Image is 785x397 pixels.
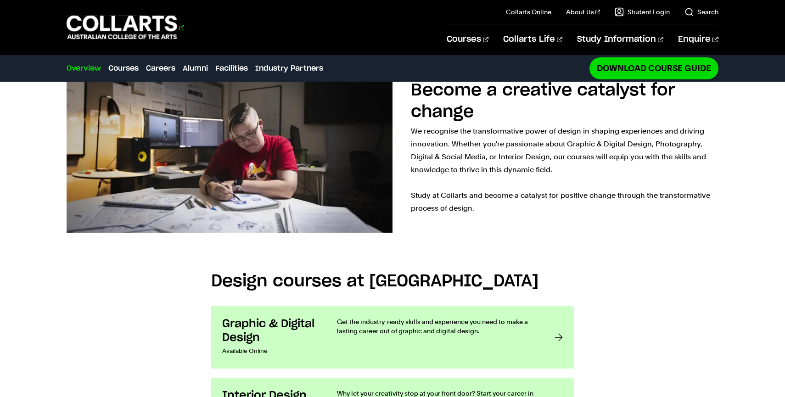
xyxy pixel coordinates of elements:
a: Alumni [183,63,208,74]
a: About Us [566,7,600,17]
a: Courses [447,24,488,55]
a: Graphic & Digital Design Available Online Get the industry-ready skills and experience you need t... [211,306,574,369]
a: Collarts Life [503,24,562,55]
a: Study Information [577,24,663,55]
a: Search [684,7,718,17]
a: Industry Partners [255,63,323,74]
p: Available Online [222,345,319,358]
a: Courses [108,63,139,74]
p: Get the industry-ready skills and experience you need to make a lasting career out of graphic and... [337,317,536,335]
a: Careers [146,63,175,74]
h2: Become a creative catalyst for change [411,82,675,120]
h2: Design courses at [GEOGRAPHIC_DATA] [211,271,574,291]
a: Student Login [615,7,670,17]
p: We recognise the transformative power of design in shaping experiences and driving innovation. Wh... [411,125,718,215]
h3: Graphic & Digital Design [222,317,319,345]
a: Collarts Online [506,7,551,17]
a: Enquire [678,24,718,55]
div: Go to homepage [67,14,184,40]
a: Overview [67,63,101,74]
a: Facilities [215,63,248,74]
a: Download Course Guide [589,57,718,79]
